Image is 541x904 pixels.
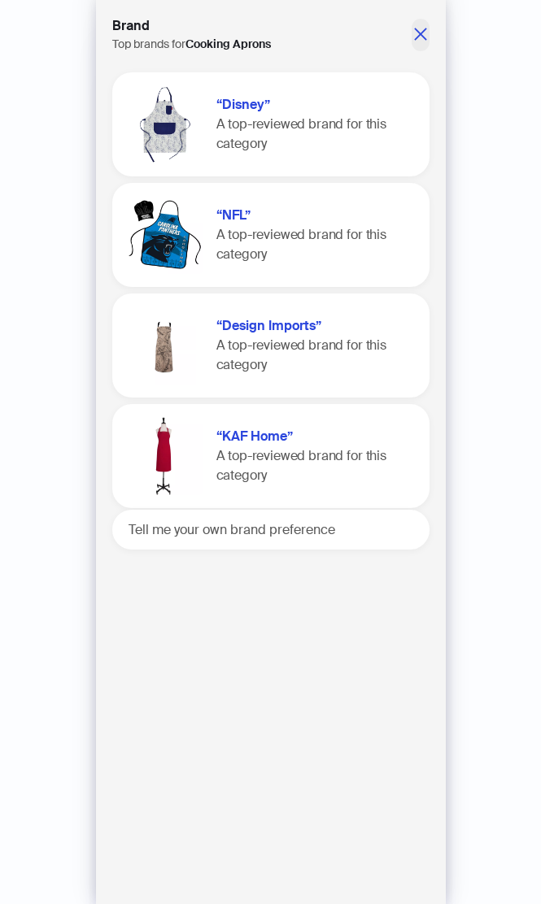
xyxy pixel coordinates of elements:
div: Top brands for [112,36,271,53]
span: A top-reviewed brand for this category [216,115,386,152]
span: A top-reviewed brand for this category [216,447,386,484]
div: “NFL”“NFL”A top-reviewed brand for this category [112,183,430,287]
div: “KAF Home”“KAF Home”A top-reviewed brand for this category [112,404,430,508]
div: “Disney”“Disney”A top-reviewed brand for this category [112,72,430,176]
strong: Brand [112,17,150,34]
div: “Design Imports”“Design Imports”A top-reviewed brand for this category [112,293,430,398]
img: “Disney” [125,85,203,163]
span: close [412,26,429,42]
span: A top-reviewed brand for this category [216,337,386,373]
span: A top-reviewed brand for this category [216,226,386,263]
img: “NFL” [125,196,203,274]
img: “KAF Home” [125,417,203,495]
strong: Cooking Aprons [185,37,271,51]
h1: “Design Imports” [216,316,410,336]
h1: “KAF Home” [216,427,410,446]
h1: “Disney” [216,95,410,115]
h1: “NFL” [216,206,410,225]
img: “Design Imports” [125,306,203,385]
